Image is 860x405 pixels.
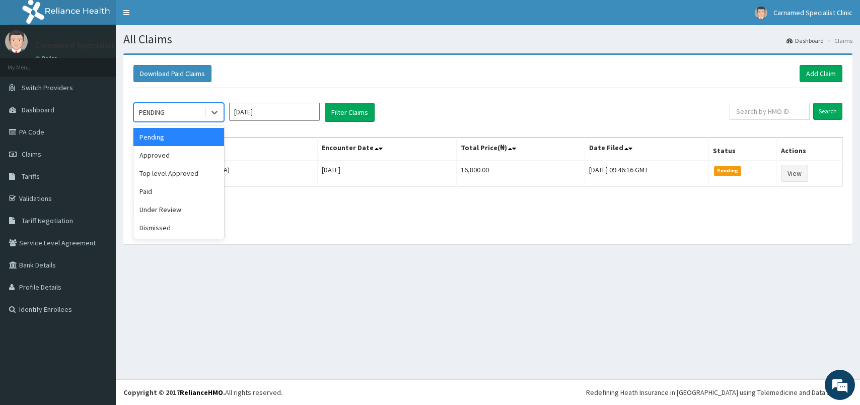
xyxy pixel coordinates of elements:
[730,103,810,120] input: Search by HMO ID
[123,388,225,397] strong: Copyright © 2017 .
[22,216,73,225] span: Tariff Negotiation
[133,65,211,82] button: Download Paid Claims
[585,160,708,186] td: [DATE] 09:46:16 GMT
[35,41,138,50] p: Carnamed Specialist Clinic
[133,219,224,237] div: Dismissed
[813,103,842,120] input: Search
[786,36,824,45] a: Dashboard
[456,160,585,186] td: 16,800.00
[776,138,842,161] th: Actions
[585,138,708,161] th: Date Filed
[139,107,165,117] div: PENDING
[22,105,54,114] span: Dashboard
[456,138,585,161] th: Total Price(₦)
[773,8,852,17] span: Carnamed Specialist Clinic
[781,165,808,182] a: View
[133,200,224,219] div: Under Review
[123,33,852,46] h1: All Claims
[708,138,776,161] th: Status
[35,55,59,62] a: Online
[22,172,40,181] span: Tariffs
[134,160,318,186] td: [PERSON_NAME] (BCT/10112/A)
[755,7,767,19] img: User Image
[133,128,224,146] div: Pending
[318,160,456,186] td: [DATE]
[586,387,852,397] div: Redefining Heath Insurance in [GEOGRAPHIC_DATA] using Telemedicine and Data Science!
[116,379,860,405] footer: All rights reserved.
[800,65,842,82] a: Add Claim
[318,138,456,161] th: Encounter Date
[714,166,742,175] span: Pending
[180,388,223,397] a: RelianceHMO
[22,83,73,92] span: Switch Providers
[133,182,224,200] div: Paid
[825,36,852,45] li: Claims
[5,30,28,53] img: User Image
[22,150,41,159] span: Claims
[325,103,375,122] button: Filter Claims
[133,146,224,164] div: Approved
[229,103,320,121] input: Select Month and Year
[134,138,318,161] th: Name
[133,164,224,182] div: Top level Approved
